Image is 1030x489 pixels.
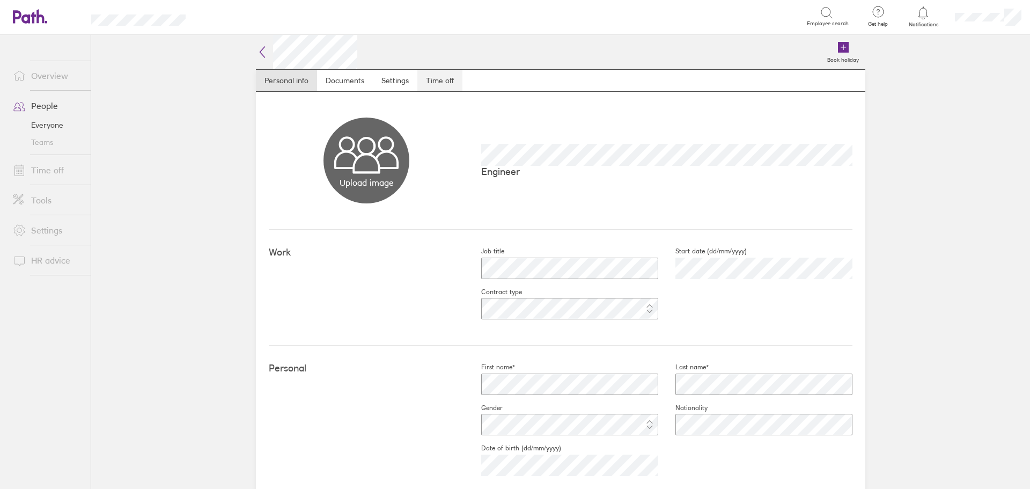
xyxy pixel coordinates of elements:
a: Everyone [4,116,91,134]
label: Gender [464,404,503,412]
a: Settings [4,220,91,241]
a: HR advice [4,250,91,271]
label: Book holiday [821,54,865,63]
span: Notifications [906,21,941,28]
div: Search [215,11,242,21]
a: Documents [317,70,373,91]
p: Engineer [481,166,852,177]
label: Job title [464,247,504,256]
label: First name* [464,363,515,371]
span: Get help [860,21,895,27]
a: Settings [373,70,417,91]
h4: Work [269,247,464,258]
a: Personal info [256,70,317,91]
a: Overview [4,65,91,86]
a: Notifications [906,5,941,28]
a: Time off [4,159,91,181]
a: Book holiday [821,35,865,69]
a: People [4,95,91,116]
span: Employee search [807,20,849,27]
h4: Personal [269,363,464,374]
label: Date of birth (dd/mm/yyyy) [464,444,561,452]
a: Time off [417,70,462,91]
label: Contract type [464,288,522,296]
label: Last name* [658,363,709,371]
label: Start date (dd/mm/yyyy) [658,247,747,256]
a: Tools [4,189,91,211]
label: Nationality [658,404,708,412]
a: Teams [4,134,91,151]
